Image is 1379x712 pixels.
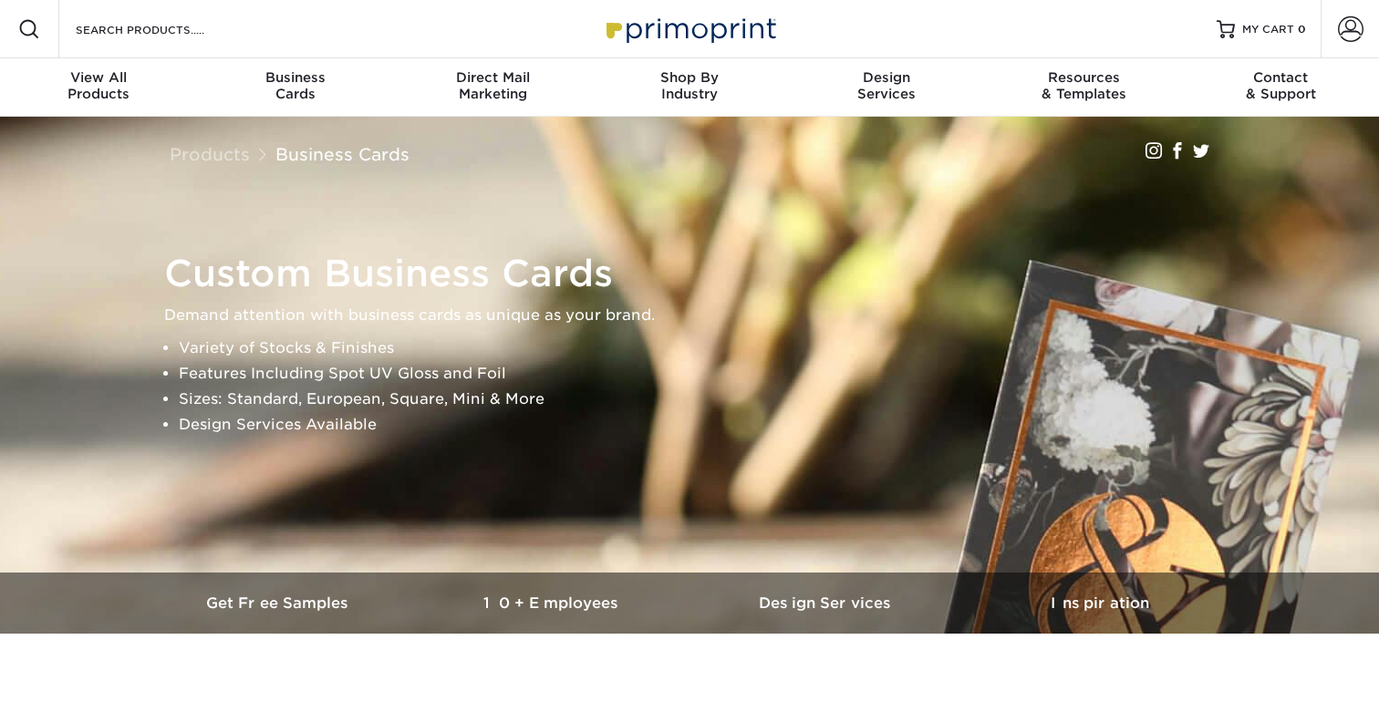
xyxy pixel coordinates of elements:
h3: Inspiration [963,594,1237,612]
a: Business Cards [275,144,410,164]
li: Features Including Spot UV Gloss and Foil [179,361,1231,387]
a: Get Free Samples [142,573,416,634]
a: Inspiration [963,573,1237,634]
span: 0 [1298,23,1306,36]
h3: Design Services [689,594,963,612]
div: Cards [197,69,394,102]
img: Primoprint [598,9,781,48]
span: Contact [1182,69,1379,86]
li: Variety of Stocks & Finishes [179,335,1231,361]
p: Demand attention with business cards as unique as your brand. [164,303,1231,328]
h1: Custom Business Cards [164,252,1231,295]
a: Design Services [689,573,963,634]
a: 10+ Employees [416,573,689,634]
li: Sizes: Standard, European, Square, Mini & More [179,387,1231,412]
a: Shop ByIndustry [591,58,788,117]
span: Direct Mail [394,69,591,86]
span: Design [788,69,985,86]
div: Services [788,69,985,102]
a: DesignServices [788,58,985,117]
span: Shop By [591,69,788,86]
li: Design Services Available [179,412,1231,438]
input: SEARCH PRODUCTS..... [74,18,252,40]
a: Direct MailMarketing [394,58,591,117]
div: & Support [1182,69,1379,102]
a: BusinessCards [197,58,394,117]
a: Contact& Support [1182,58,1379,117]
h3: 10+ Employees [416,594,689,612]
a: Products [170,144,250,164]
span: Resources [985,69,1182,86]
h3: Get Free Samples [142,594,416,612]
div: Marketing [394,69,591,102]
div: Industry [591,69,788,102]
div: & Templates [985,69,1182,102]
a: Resources& Templates [985,58,1182,117]
span: MY CART [1242,22,1294,37]
span: Business [197,69,394,86]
